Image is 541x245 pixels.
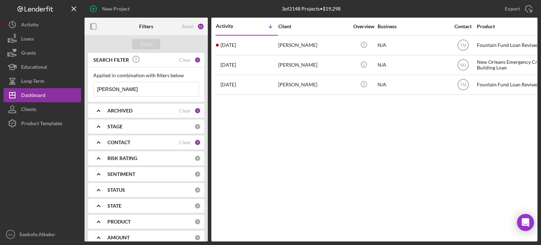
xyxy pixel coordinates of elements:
div: Export [505,2,520,16]
b: SEARCH FILTER [93,57,129,63]
time: 2025-07-22 19:25 [220,42,236,48]
div: N/A [378,56,448,74]
div: Open Intercom Messenger [517,214,534,231]
div: 0 [194,219,201,225]
text: SA [8,233,13,237]
text: TM [460,82,466,87]
button: Apply [132,39,160,49]
div: 1 [194,108,201,114]
button: Product Templates [4,116,81,130]
text: MJ [460,63,466,68]
b: STATUS [107,187,125,193]
div: Applied in combination with filters below [93,73,199,78]
b: STAGE [107,124,123,129]
button: Dashboard [4,88,81,102]
button: SASankofa Alkebu-[GEOGRAPHIC_DATA] [4,227,81,241]
time: 2024-12-02 17:19 [220,62,236,68]
button: Educational [4,60,81,74]
div: Overview [350,24,377,29]
div: Clear [179,57,191,63]
div: 0 [194,171,201,177]
div: 9 [194,139,201,146]
div: 11 [197,23,204,30]
div: New Project [102,2,130,16]
div: Dashboard [21,88,45,104]
div: Product Templates [21,116,62,132]
button: New Project [85,2,137,16]
div: Clients [21,102,36,118]
div: Contact [450,24,476,29]
b: SENTIMENT [107,171,135,177]
div: [PERSON_NAME] [278,56,349,74]
div: Activity [21,18,38,33]
text: TM [460,43,466,48]
div: 0 [194,187,201,193]
b: RISK RATING [107,155,137,161]
button: Export [498,2,537,16]
div: N/A [378,36,448,55]
div: Business [378,24,448,29]
time: 2023-05-10 16:51 [220,82,236,87]
div: Educational [21,60,47,76]
div: Grants [21,46,36,62]
div: 0 [194,234,201,241]
div: 3 of 2148 Projects • $19,298 [282,6,341,12]
div: Clear [179,140,191,145]
div: Reset [182,24,194,29]
div: 0 [194,123,201,130]
b: PRODUCT [107,219,131,225]
div: 0 [194,155,201,161]
button: Clients [4,102,81,116]
div: Clear [179,108,191,114]
b: STATE [107,203,122,209]
b: Filters [139,24,153,29]
div: Activity [216,23,247,29]
div: Apply [140,39,153,49]
b: AMOUNT [107,235,130,240]
button: Loans [4,32,81,46]
div: Client [278,24,349,29]
button: Grants [4,46,81,60]
div: N/A [378,75,448,94]
div: [PERSON_NAME] [278,36,349,55]
div: Long-Term [21,74,44,90]
b: ARCHIVED [107,108,132,114]
button: Long-Term [4,74,81,88]
div: 0 [194,203,201,209]
div: 1 [194,57,201,63]
div: Loans [21,32,34,48]
div: [PERSON_NAME] [278,75,349,94]
button: Activity [4,18,81,32]
b: CONTACT [107,140,130,145]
